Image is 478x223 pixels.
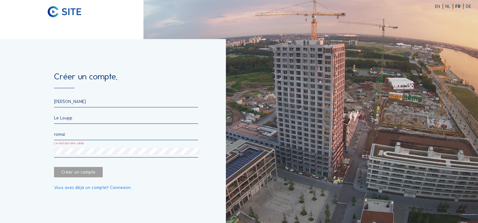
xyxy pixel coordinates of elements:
div: NL [445,4,453,9]
div: DE [466,4,471,9]
a: Vous avez déjà un compte? Connexion. [54,186,132,190]
label: L'e-mail doit être valide [54,142,84,145]
input: Prénom [54,99,198,104]
div: Créer un compte [54,167,103,177]
div: Créer un compte. [54,72,198,88]
div: EN [435,4,443,9]
div: FR [455,4,463,9]
img: C-SITE logo [48,6,81,18]
input: Nom de famille [54,115,198,121]
input: E-mail [54,132,198,137]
